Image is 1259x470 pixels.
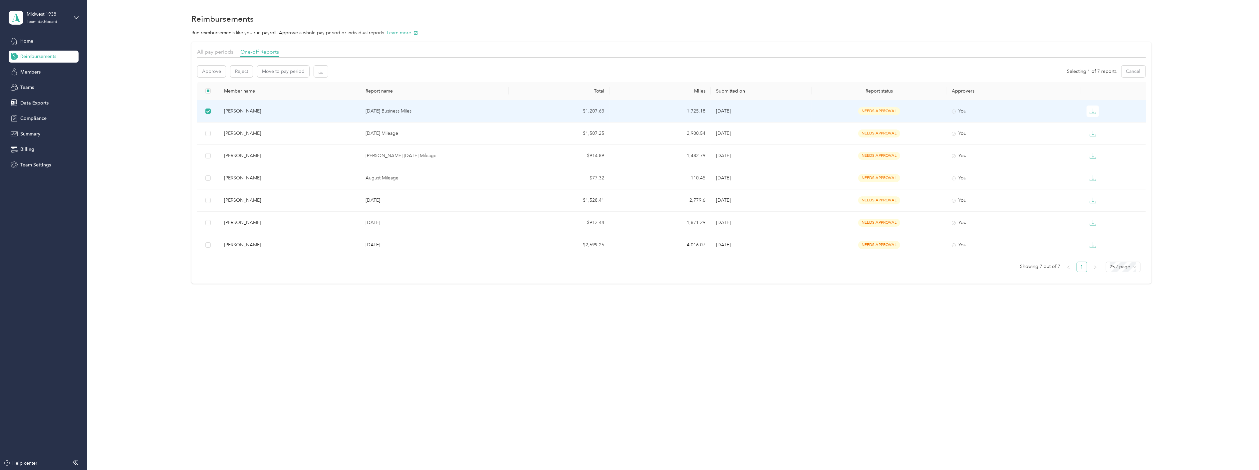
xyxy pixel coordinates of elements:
div: [PERSON_NAME] [224,219,355,226]
a: 1 [1077,262,1087,272]
td: $912.44 [509,212,610,234]
button: Help center [4,460,38,467]
button: Move to pay period [257,66,309,77]
button: Reject [230,66,253,77]
div: [PERSON_NAME] [224,130,355,137]
span: needs approval [858,107,900,115]
span: left [1067,265,1071,269]
span: Showing 7 out of 7 [1020,262,1061,272]
span: Home [20,38,33,45]
div: Page Size [1106,262,1140,272]
p: Run reimbursements like you run payroll. Approve a whole pay period or individual reports. [191,29,1151,36]
div: [PERSON_NAME] [224,174,355,182]
div: Miles [615,88,705,94]
p: [DATE] [366,197,503,204]
th: Member name [219,82,360,100]
td: 2,900.54 [610,122,711,145]
li: Previous Page [1063,262,1074,272]
span: needs approval [858,219,900,226]
th: Report name [360,82,508,100]
span: Reimbursements [20,53,56,60]
span: [DATE] [716,130,731,136]
li: 1 [1077,262,1087,272]
span: needs approval [858,129,900,137]
div: Midwest 1938 [27,11,69,18]
div: You [952,174,1076,182]
span: [DATE] [716,108,731,114]
div: You [952,219,1076,226]
p: [DATE] Business Miles [366,108,503,115]
div: Member name [224,88,355,94]
span: Summary [20,130,40,137]
td: $1,507.25 [509,122,610,145]
p: [DATE] [366,219,503,226]
span: Compliance [20,115,47,122]
span: Billing [20,146,34,153]
span: Teams [20,84,34,91]
iframe: Everlance-gr Chat Button Frame [1222,433,1259,470]
span: needs approval [858,174,900,182]
th: Approvers [946,82,1081,100]
span: Members [20,69,41,76]
span: [DATE] [716,175,731,181]
div: [PERSON_NAME] [224,241,355,249]
div: [PERSON_NAME] [224,197,355,204]
button: Learn more [387,29,418,36]
span: Selecting 1 of 7 reports [1067,68,1117,75]
td: $914.89 [509,145,610,167]
span: [DATE] [716,197,731,203]
td: 1,725.18 [610,100,711,122]
div: You [952,130,1076,137]
div: [PERSON_NAME] [224,108,355,115]
div: You [952,108,1076,115]
td: 110.45 [610,167,711,189]
p: [DATE] Mileage [366,130,503,137]
div: [PERSON_NAME] [224,152,355,159]
span: [DATE] [716,242,731,248]
td: $1,207.63 [509,100,610,122]
div: You [952,241,1076,249]
td: 2,779.6 [610,189,711,212]
td: $1,528.41 [509,189,610,212]
p: [PERSON_NAME] [DATE] Mileage [366,152,503,159]
button: Approve [197,66,226,77]
span: needs approval [858,241,900,249]
td: $2,699.25 [509,234,610,256]
div: You [952,197,1076,204]
span: Data Exports [20,100,49,107]
button: Cancel [1122,66,1145,77]
span: [DATE] [716,220,731,225]
th: Submitted on [711,82,812,100]
td: $77.32 [509,167,610,189]
p: [DATE] [366,241,503,249]
td: 4,016.07 [610,234,711,256]
span: Team Settings [20,161,51,168]
li: Next Page [1090,262,1101,272]
div: You [952,152,1076,159]
span: [DATE] [716,153,731,158]
td: 1,482.79 [610,145,711,167]
span: right [1093,265,1097,269]
div: Team dashboard [27,20,58,24]
div: Total [514,88,605,94]
button: right [1090,262,1101,272]
span: 25 / page [1110,262,1136,272]
span: One-off Reports [240,49,279,55]
span: needs approval [858,152,900,159]
span: Report status [817,88,941,94]
span: All pay periods [197,49,233,55]
td: 1,871.29 [610,212,711,234]
span: needs approval [858,196,900,204]
h1: Reimbursements [191,15,254,22]
button: left [1063,262,1074,272]
p: August Mileage [366,174,503,182]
